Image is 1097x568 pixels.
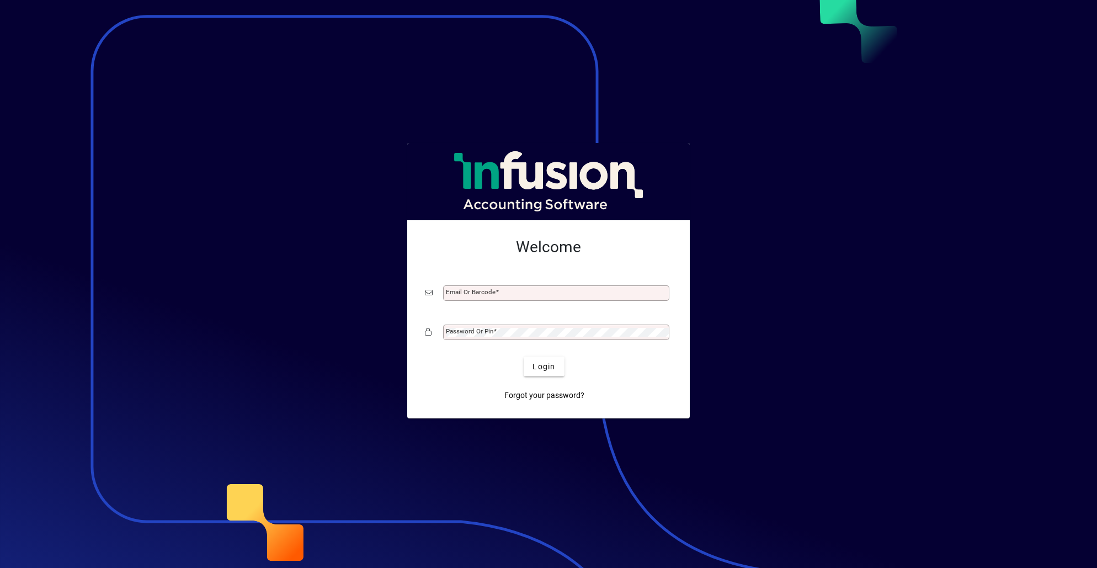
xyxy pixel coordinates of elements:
[524,357,564,376] button: Login
[425,238,672,257] h2: Welcome
[532,361,555,373] span: Login
[500,385,589,405] a: Forgot your password?
[504,390,584,401] span: Forgot your password?
[446,327,493,335] mat-label: Password or Pin
[446,288,496,296] mat-label: Email or Barcode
